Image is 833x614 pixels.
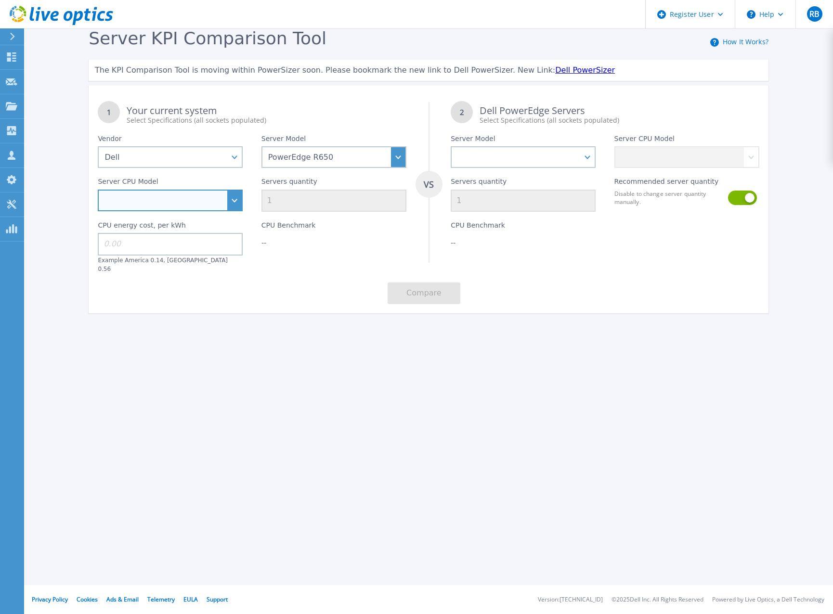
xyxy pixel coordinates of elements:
label: Servers quantity [451,178,507,189]
div: -- [451,238,596,247]
div: Dell PowerEdge Servers [480,106,759,125]
a: Cookies [77,595,98,603]
label: Server Model [451,135,495,146]
label: Server CPU Model [614,135,675,146]
tspan: VS [423,179,434,190]
a: Telemetry [147,595,175,603]
span: Server KPI Comparison Tool [89,28,326,48]
li: © 2025 Dell Inc. All Rights Reserved [612,597,703,603]
div: Select Specifications (all sockets populated) [127,115,406,125]
div: Select Specifications (all sockets populated) [480,115,759,125]
li: Powered by Live Optics, a Dell Technology [712,597,824,603]
a: Dell PowerSizer [555,65,615,75]
label: Example America 0.14, [GEOGRAPHIC_DATA] 0.56 [98,257,228,272]
a: EULA [183,595,198,603]
a: Support [207,595,228,603]
label: Recommended server quantity [614,178,719,189]
label: CPU Benchmark [451,221,505,233]
label: Disable to change server quantity manually. [614,190,722,206]
tspan: 2 [460,107,464,117]
button: Compare [388,282,460,304]
span: RB [809,10,819,18]
label: Server Model [261,135,306,146]
label: Vendor [98,135,121,146]
a: How It Works? [723,37,768,46]
label: CPU energy cost, per kWh [98,221,186,233]
div: Your current system [127,106,406,125]
a: Privacy Policy [32,595,68,603]
span: The KPI Comparison Tool is moving within PowerSizer soon. Please bookmark the new link to Dell Po... [95,65,555,75]
div: -- [261,238,406,247]
input: 0.00 [98,233,243,255]
li: Version: [TECHNICAL_ID] [538,597,603,603]
label: Servers quantity [261,178,317,189]
label: Server CPU Model [98,178,158,189]
tspan: 1 [107,107,111,117]
label: CPU Benchmark [261,221,316,233]
a: Ads & Email [106,595,139,603]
